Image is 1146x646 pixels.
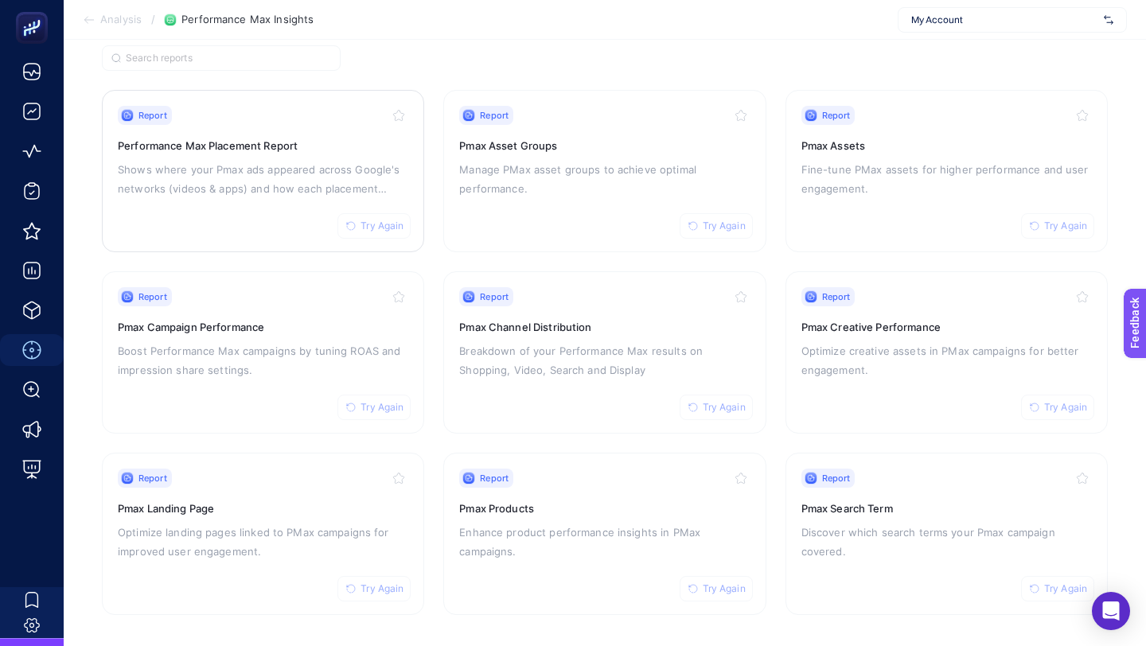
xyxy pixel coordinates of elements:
h3: Pmax Landing Page [118,500,408,516]
span: Try Again [361,220,403,232]
h3: Pmax Assets [801,138,1092,154]
p: Shows where your Pmax ads appeared across Google's networks (videos & apps) and how each placemen... [118,160,408,198]
span: Try Again [703,220,746,232]
p: Enhance product performance insights in PMax campaigns. [459,523,750,561]
a: ReportTry AgainPmax Channel DistributionBreakdown of your Performance Max results on Shopping, Vi... [443,271,766,434]
span: Try Again [703,582,746,595]
button: Try Again [337,213,411,239]
span: Performance Max Insights [181,14,314,26]
span: Report [138,472,167,484]
span: Try Again [361,401,403,414]
span: Report [480,290,509,303]
p: Optimize creative assets in PMax campaigns for better engagement. [801,341,1092,379]
span: Try Again [703,401,746,414]
a: ReportTry AgainPerformance Max Placement ReportShows where your Pmax ads appeared across Google's... [102,90,424,252]
span: Try Again [361,582,403,595]
span: Feedback [10,5,60,18]
p: Breakdown of your Performance Max results on Shopping, Video, Search and Display [459,341,750,379]
span: Analysis [100,14,142,26]
span: Report [480,472,509,484]
span: Report [822,290,851,303]
h3: Pmax Asset Groups [459,138,750,154]
span: My Account [911,14,1097,26]
span: Report [138,290,167,303]
span: Try Again [1044,220,1087,232]
h3: Performance Max Placement Report [118,138,408,154]
h3: Pmax Creative Performance [801,319,1092,335]
a: ReportTry AgainPmax AssetsFine-tune PMax assets for higher performance and user engagement. [785,90,1108,252]
input: Search [126,53,331,64]
button: Try Again [1021,213,1094,239]
button: Try Again [680,395,753,420]
button: Try Again [1021,576,1094,601]
p: Discover which search terms your Pmax campaign covered. [801,523,1092,561]
a: ReportTry AgainPmax Campaign PerformanceBoost Performance Max campaigns by tuning ROAS and impres... [102,271,424,434]
p: Optimize landing pages linked to PMax campaigns for improved user engagement. [118,523,408,561]
img: svg%3e [1104,12,1113,28]
span: Report [138,109,167,122]
button: Try Again [337,576,411,601]
button: Try Again [680,576,753,601]
div: Open Intercom Messenger [1092,592,1130,630]
span: / [151,13,155,25]
span: Try Again [1044,401,1087,414]
button: Try Again [337,395,411,420]
h3: Pmax Products [459,500,750,516]
a: ReportTry AgainPmax Landing PageOptimize landing pages linked to PMax campaigns for improved user... [102,453,424,615]
span: Report [822,109,851,122]
a: ReportTry AgainPmax Asset GroupsManage PMax asset groups to achieve optimal performance. [443,90,766,252]
h3: Pmax Channel Distribution [459,319,750,335]
button: Try Again [680,213,753,239]
a: ReportTry AgainPmax Search TermDiscover which search terms your Pmax campaign covered. [785,453,1108,615]
h3: Pmax Campaign Performance [118,319,408,335]
p: Boost Performance Max campaigns by tuning ROAS and impression share settings. [118,341,408,379]
a: ReportTry AgainPmax ProductsEnhance product performance insights in PMax campaigns. [443,453,766,615]
span: Try Again [1044,582,1087,595]
span: Report [822,472,851,484]
h3: Pmax Search Term [801,500,1092,516]
p: Manage PMax asset groups to achieve optimal performance. [459,160,750,198]
span: Report [480,109,509,122]
button: Try Again [1021,395,1094,420]
p: Fine-tune PMax assets for higher performance and user engagement. [801,160,1092,198]
a: ReportTry AgainPmax Creative PerformanceOptimize creative assets in PMax campaigns for better eng... [785,271,1108,434]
